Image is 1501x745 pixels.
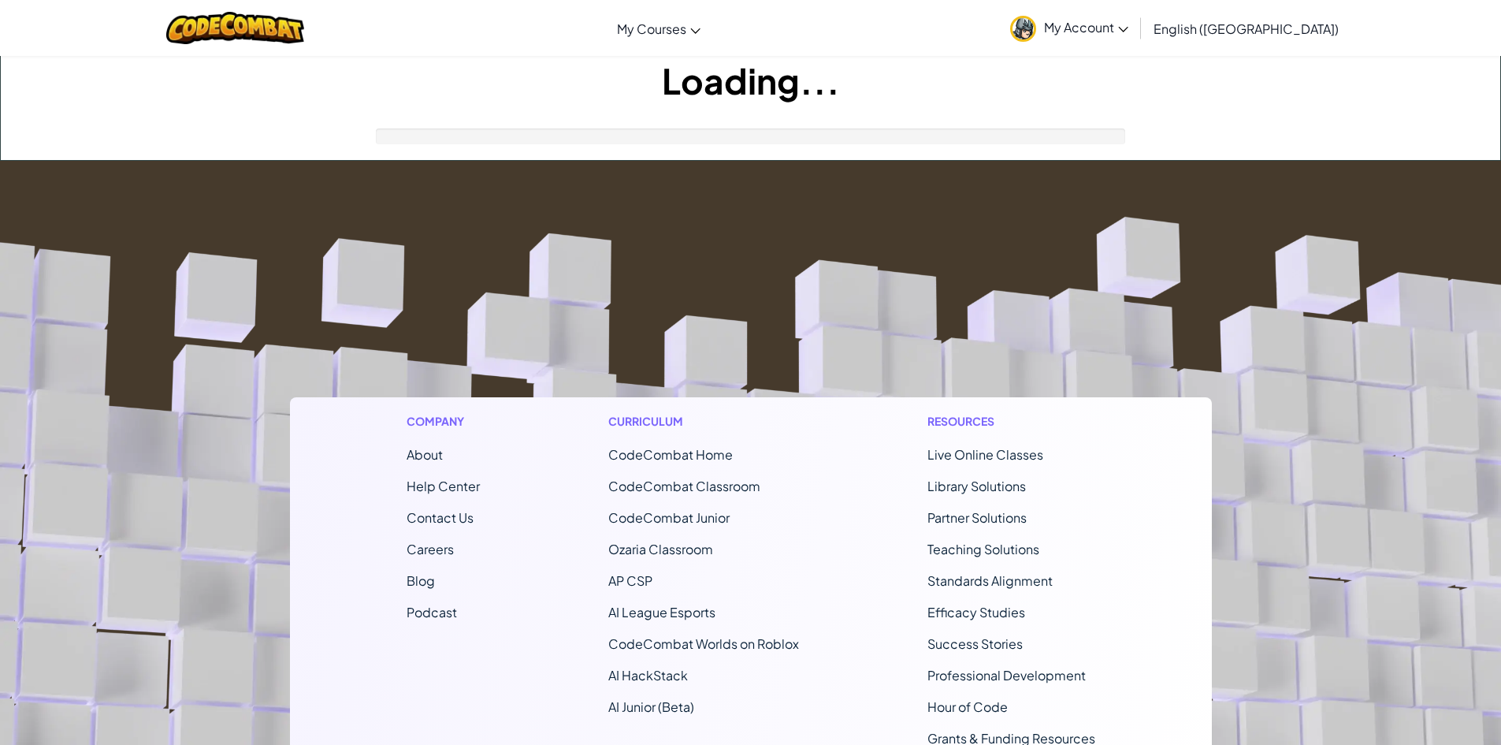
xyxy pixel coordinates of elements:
h1: Curriculum [608,413,799,430]
img: CodeCombat logo [166,12,304,44]
a: Careers [407,541,454,557]
a: AP CSP [608,572,652,589]
a: About [407,446,443,463]
h1: Resources [927,413,1095,430]
a: CodeCombat Worlds on Roblox [608,635,799,652]
span: CodeCombat Home [608,446,733,463]
a: Hour of Code [927,698,1008,715]
a: AI HackStack [608,667,688,684]
a: Success Stories [927,635,1023,652]
a: Professional Development [927,667,1086,684]
a: Efficacy Studies [927,604,1025,620]
span: Contact Us [407,509,474,526]
span: English ([GEOGRAPHIC_DATA]) [1154,20,1339,37]
a: My Courses [609,7,708,50]
a: Live Online Classes [927,446,1043,463]
a: AI League Esports [608,604,715,620]
a: Blog [407,572,435,589]
a: Teaching Solutions [927,541,1039,557]
a: My Account [1002,3,1136,53]
img: avatar [1010,16,1036,42]
h1: Loading... [1,56,1500,105]
span: My Account [1044,19,1128,35]
a: English ([GEOGRAPHIC_DATA]) [1146,7,1347,50]
a: AI Junior (Beta) [608,698,694,715]
span: My Courses [617,20,686,37]
a: CodeCombat Classroom [608,478,760,494]
a: Standards Alignment [927,572,1053,589]
a: Podcast [407,604,457,620]
a: Ozaria Classroom [608,541,713,557]
a: Partner Solutions [927,509,1027,526]
h1: Company [407,413,480,430]
a: Help Center [407,478,480,494]
a: CodeCombat Junior [608,509,730,526]
a: Library Solutions [927,478,1026,494]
